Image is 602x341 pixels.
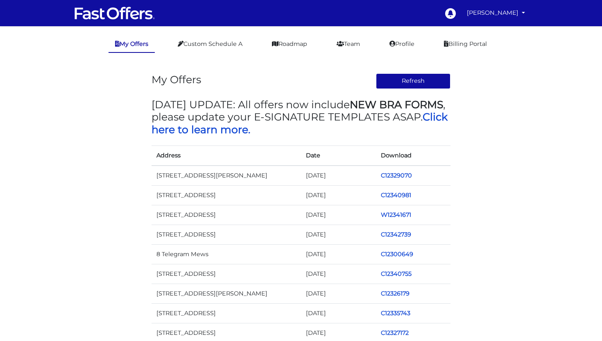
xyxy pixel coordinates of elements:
[301,145,376,166] th: Date
[381,191,411,199] a: C12340981
[301,185,376,205] td: [DATE]
[265,36,314,52] a: Roadmap
[301,264,376,284] td: [DATE]
[381,270,412,277] a: C12340755
[376,145,451,166] th: Download
[464,5,528,21] a: [PERSON_NAME]
[381,250,413,258] a: C12300649
[152,264,301,284] td: [STREET_ADDRESS]
[152,304,301,323] td: [STREET_ADDRESS]
[152,166,301,186] td: [STREET_ADDRESS][PERSON_NAME]
[437,36,493,52] a: Billing Portal
[376,73,451,89] button: Refresh
[152,98,450,136] h3: [DATE] UPDATE: All offers now include , please update your E-SIGNATURE TEMPLATES ASAP.
[301,304,376,323] td: [DATE]
[381,290,410,297] a: C12326179
[301,225,376,244] td: [DATE]
[301,205,376,225] td: [DATE]
[152,205,301,225] td: [STREET_ADDRESS]
[152,225,301,244] td: [STREET_ADDRESS]
[381,211,411,218] a: W12341671
[330,36,367,52] a: Team
[152,244,301,264] td: 8 Telegram Mews
[350,98,443,111] strong: NEW BRA FORMS
[152,73,201,86] h3: My Offers
[301,244,376,264] td: [DATE]
[301,166,376,186] td: [DATE]
[381,172,412,179] a: C12329070
[383,36,421,52] a: Profile
[109,36,155,53] a: My Offers
[381,329,409,336] a: C12327172
[381,231,411,238] a: C12342739
[152,111,448,135] a: Click here to learn more.
[152,284,301,304] td: [STREET_ADDRESS][PERSON_NAME]
[301,284,376,304] td: [DATE]
[152,185,301,205] td: [STREET_ADDRESS]
[171,36,249,52] a: Custom Schedule A
[152,145,301,166] th: Address
[381,309,410,317] a: C12335743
